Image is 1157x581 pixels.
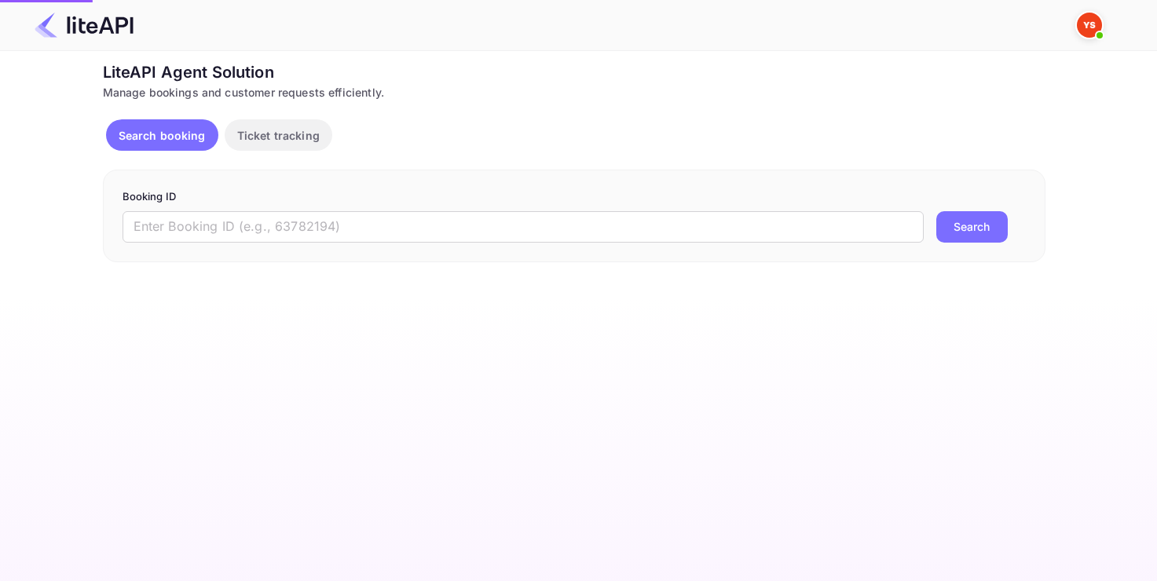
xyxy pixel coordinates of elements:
[237,127,320,144] p: Ticket tracking
[123,211,924,243] input: Enter Booking ID (e.g., 63782194)
[123,189,1026,205] p: Booking ID
[1077,13,1102,38] img: Yandex Support
[103,60,1045,84] div: LiteAPI Agent Solution
[936,211,1008,243] button: Search
[103,84,1045,100] div: Manage bookings and customer requests efficiently.
[35,13,134,38] img: LiteAPI Logo
[119,127,206,144] p: Search booking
